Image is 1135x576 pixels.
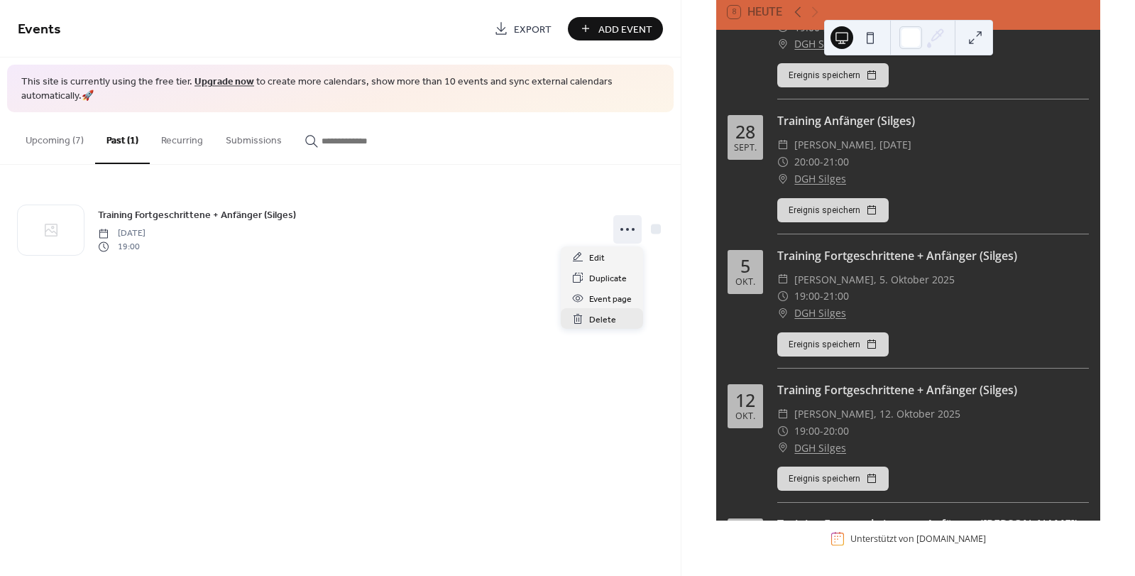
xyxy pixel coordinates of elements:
[21,75,659,103] span: This site is currently using the free tier. to create more calendars, show more than 10 events an...
[589,292,632,307] span: Event page
[589,251,605,266] span: Edit
[568,17,663,40] button: Add Event
[95,112,150,164] button: Past (1)
[589,313,616,327] span: Delete
[735,278,755,287] div: Okt.
[98,240,146,253] span: 19:00
[734,143,757,153] div: Sept.
[794,440,846,457] a: DGH Silges
[150,112,214,163] button: Recurring
[794,136,911,153] span: [PERSON_NAME], [DATE]
[794,288,820,305] span: 19:00
[777,423,789,440] div: ​
[794,36,846,53] a: DGH Silges
[777,288,789,305] div: ​
[777,271,789,288] div: ​
[777,381,1089,398] div: Training Fortgeschrittene + Anfänger (Silges)
[916,533,986,545] a: [DOMAIN_NAME]
[777,406,789,423] div: ​
[820,153,823,170] span: -
[777,516,1089,533] div: Training Fortgeschrittene + Anfänger ([PERSON_NAME])
[777,36,789,53] div: ​
[214,112,293,163] button: Submissions
[794,170,846,188] a: DGH Silges
[777,305,789,322] div: ​
[823,288,849,305] span: 21:00
[777,332,889,357] button: Ereignis speichern
[98,227,146,240] span: [DATE]
[98,208,296,223] span: Training Fortgeschrittene + Anfänger (Silges)
[598,22,652,37] span: Add Event
[14,112,95,163] button: Upcoming (7)
[777,170,789,188] div: ​
[777,112,1089,129] div: Training Anfänger (Silges)
[820,288,823,305] span: -
[740,257,750,275] div: 5
[18,16,61,43] span: Events
[777,153,789,170] div: ​
[777,440,789,457] div: ​
[777,198,889,222] button: Ereignis speichern
[794,305,846,322] a: DGH Silges
[777,136,789,153] div: ​
[820,423,823,440] span: -
[777,467,889,491] button: Ereignis speichern
[794,423,820,440] span: 19:00
[777,247,1089,264] div: Training Fortgeschrittene + Anfänger (Silges)
[514,22,552,37] span: Export
[735,123,755,141] div: 28
[735,412,755,421] div: Okt.
[794,406,960,423] span: [PERSON_NAME], 12. Oktober 2025
[194,72,254,92] a: Upgrade now
[777,63,889,87] button: Ereignis speichern
[823,423,849,440] span: 20:00
[483,17,562,40] a: Export
[823,153,849,170] span: 21:00
[98,207,296,223] a: Training Fortgeschrittene + Anfänger (Silges)
[794,153,820,170] span: 20:00
[589,271,627,286] span: Duplicate
[735,391,755,409] div: 12
[794,271,955,288] span: [PERSON_NAME], 5. Oktober 2025
[850,533,986,545] div: Unterstützt von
